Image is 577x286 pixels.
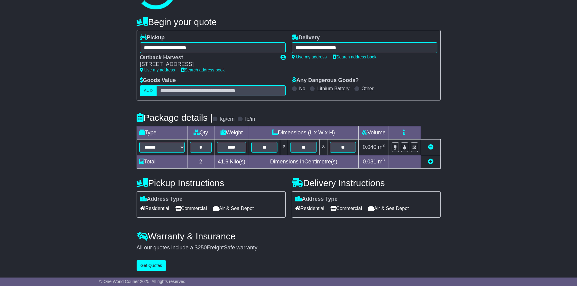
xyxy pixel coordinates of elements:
[378,144,385,150] span: m
[220,116,234,123] label: kg/cm
[137,260,166,271] button: Get Quotes
[187,126,214,139] td: Qty
[317,86,350,91] label: Lithium Battery
[363,144,376,150] span: 0.040
[249,126,359,139] td: Dimensions (L x W x H)
[330,204,362,213] span: Commercial
[140,35,165,41] label: Pickup
[319,139,327,155] td: x
[295,196,338,202] label: Address Type
[140,67,175,72] a: Use my address
[137,245,441,251] div: All our quotes include a $ FreightSafe warranty.
[214,126,249,139] td: Weight
[363,159,376,165] span: 0.081
[175,204,207,213] span: Commercial
[280,139,288,155] td: x
[383,143,385,148] sup: 3
[140,61,274,68] div: [STREET_ADDRESS]
[245,116,255,123] label: lb/in
[140,54,274,61] div: Outback Harvest
[137,178,286,188] h4: Pickup Instructions
[368,204,409,213] span: Air & Sea Depot
[295,204,324,213] span: Residential
[140,204,169,213] span: Residential
[137,231,441,241] h4: Warranty & Insurance
[292,178,441,188] h4: Delivery Instructions
[333,54,376,59] a: Search address book
[140,77,176,84] label: Goods Value
[428,144,433,150] a: Remove this item
[292,77,359,84] label: Any Dangerous Goods?
[181,67,225,72] a: Search address book
[137,17,441,27] h4: Begin your quote
[359,126,389,139] td: Volume
[140,85,157,96] label: AUD
[428,159,433,165] a: Add new item
[299,86,305,91] label: No
[218,159,228,165] span: 41.6
[383,158,385,162] sup: 3
[137,113,213,123] h4: Package details |
[140,196,183,202] label: Address Type
[137,155,187,168] td: Total
[187,155,214,168] td: 2
[214,155,249,168] td: Kilo(s)
[249,155,359,168] td: Dimensions in Centimetre(s)
[378,159,385,165] span: m
[292,54,327,59] a: Use my address
[198,245,207,251] span: 250
[213,204,254,213] span: Air & Sea Depot
[362,86,374,91] label: Other
[137,126,187,139] td: Type
[99,279,187,284] span: © One World Courier 2025. All rights reserved.
[292,35,320,41] label: Delivery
